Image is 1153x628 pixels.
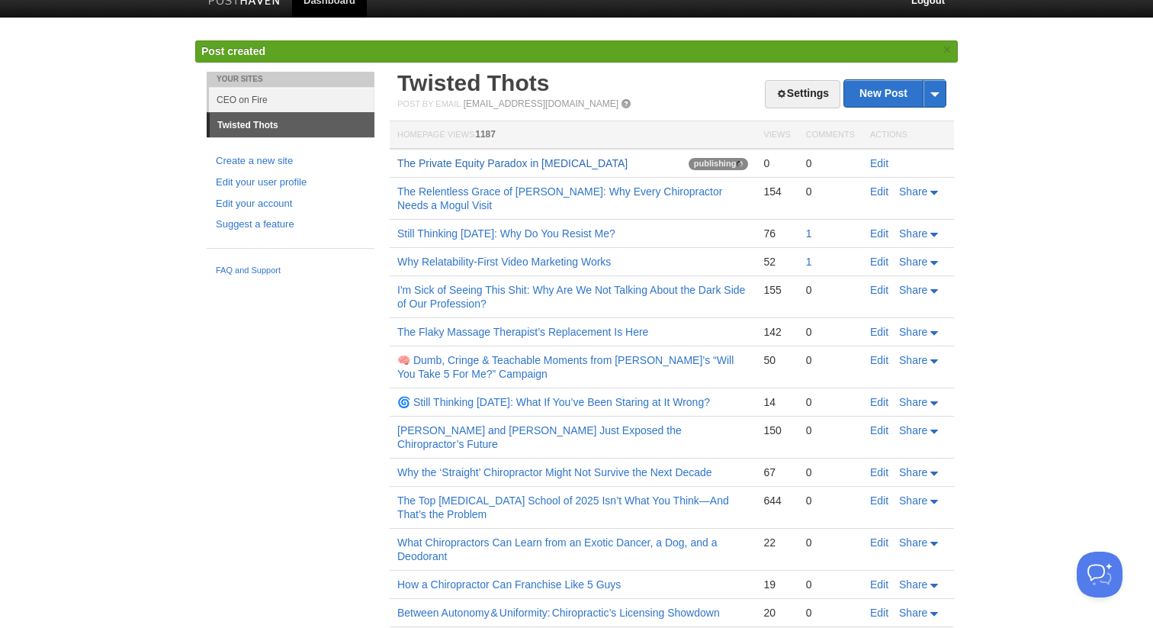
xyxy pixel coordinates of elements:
a: 🧠 Dumb, Cringe & Teachable Moments from [PERSON_NAME]’s “Will You Take 5 For Me?” Campaign [397,354,734,380]
th: Actions [862,121,954,150]
div: 52 [763,255,790,269]
span: Share [899,185,927,198]
a: Settings [765,80,840,108]
a: Edit your account [216,196,365,212]
div: 0 [806,578,855,591]
a: Create a new site [216,153,365,169]
a: CEO on Fire [209,87,374,112]
a: I'm Sick of Seeing This Shit: Why Are We Not Talking About the Dark Side of Our Profession? [397,284,745,310]
span: Share [899,607,927,619]
a: Suggest a feature [216,217,365,233]
li: Your Sites [207,72,374,87]
a: Still Thinking [DATE]: Why Do You Resist Me? [397,227,615,240]
a: Between Autonomy & Uniformity: Chiropractic’s Licensing Showdown [397,607,720,619]
div: 154 [763,185,790,198]
span: Share [899,326,927,338]
a: Edit [870,185,888,198]
div: 644 [763,494,790,507]
a: Edit [870,494,888,507]
span: Share [899,354,927,366]
a: Edit [870,354,888,366]
a: [PERSON_NAME] and [PERSON_NAME] Just Exposed the Chiropractor’s Future [397,424,682,450]
div: 155 [763,283,790,297]
div: 0 [806,465,855,479]
div: 0 [806,423,855,437]
a: The Relentless Grace of [PERSON_NAME]: Why Every Chiropractor Needs a Mogul Visit [397,185,722,211]
div: 0 [806,185,855,198]
a: Edit [870,326,888,338]
a: Twisted Thots [397,70,549,95]
a: Why Relatability-First Video Marketing Works [397,256,611,268]
th: Homepage Views [390,121,756,150]
a: × [940,40,954,60]
th: Views [756,121,798,150]
div: 0 [806,325,855,339]
a: How a Chiropractor Can Franchise Like 5 Guys [397,578,621,591]
span: 1187 [475,129,496,140]
a: Edit [870,284,888,296]
a: 1 [806,227,812,240]
span: Share [899,284,927,296]
div: 0 [806,395,855,409]
div: 22 [763,536,790,549]
iframe: Help Scout Beacon - Open [1077,552,1122,597]
div: 20 [763,606,790,620]
div: 0 [806,536,855,549]
a: Edit [870,396,888,408]
a: FAQ and Support [216,264,365,278]
a: What Chiropractors Can Learn from an Exotic Dancer, a Dog, and a Deodorant [397,536,717,562]
span: Share [899,227,927,240]
div: 0 [806,606,855,620]
a: Edit [870,607,888,619]
span: Share [899,424,927,436]
div: 150 [763,423,790,437]
a: The Top [MEDICAL_DATA] School of 2025 Isn’t What You Think—And That’s the Problem [397,494,729,520]
span: Share [899,536,927,549]
a: Edit [870,536,888,549]
a: Edit [870,578,888,591]
th: Comments [798,121,862,150]
a: The Private Equity Paradox in [MEDICAL_DATA] [397,157,628,169]
a: Edit [870,157,888,169]
span: publishing [689,158,749,170]
span: Post by Email [397,99,461,108]
a: 🌀 Still Thinking [DATE]: What If You’ve Been Staring at It Wrong? [397,396,710,408]
span: Post created [201,45,265,57]
div: 14 [763,395,790,409]
div: 0 [806,156,855,170]
a: Edit your user profile [216,175,365,191]
a: Edit [870,227,888,240]
div: 0 [806,494,855,507]
a: Edit [870,466,888,478]
span: Share [899,256,927,268]
span: Share [899,466,927,478]
div: 76 [763,227,790,240]
div: 19 [763,578,790,591]
div: 0 [806,283,855,297]
a: Twisted Thots [210,113,374,137]
span: Share [899,578,927,591]
div: 67 [763,465,790,479]
a: [EMAIL_ADDRESS][DOMAIN_NAME] [464,98,618,109]
a: Edit [870,424,888,436]
a: The Flaky Massage Therapist’s Replacement Is Here [397,326,648,338]
img: loading-tiny-gray.gif [737,161,743,167]
div: 0 [806,353,855,367]
a: 1 [806,256,812,268]
a: Edit [870,256,888,268]
div: 142 [763,325,790,339]
div: 0 [763,156,790,170]
span: Share [899,494,927,507]
a: New Post [844,80,946,107]
a: Why the ‘Straight’ Chiropractor Might Not Survive the Next Decade [397,466,712,478]
span: Share [899,396,927,408]
div: 50 [763,353,790,367]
